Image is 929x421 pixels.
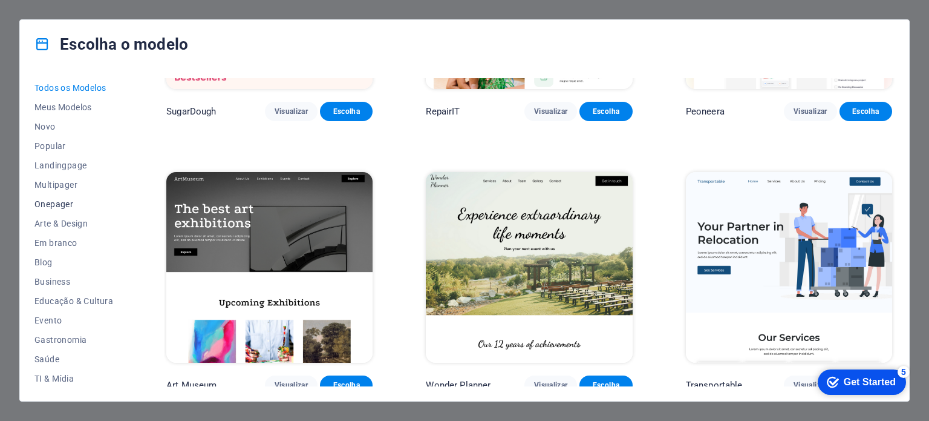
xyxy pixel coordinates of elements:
[34,136,113,156] button: Popular
[34,354,113,364] span: Saúde
[524,102,577,121] button: Visualizar
[794,380,827,390] span: Visualizar
[34,374,113,383] span: TI & Mídia
[34,83,113,93] span: Todos os Modelos
[34,199,113,209] span: Onepager
[10,6,98,31] div: Get Started 5 items remaining, 0% complete
[166,172,373,362] img: Art Museum
[34,350,113,369] button: Saúde
[34,141,113,151] span: Popular
[849,107,882,116] span: Escolha
[34,369,113,388] button: TI & Mídia
[34,117,113,136] button: Novo
[34,194,113,214] button: Onepager
[34,219,113,228] span: Arte & Design
[34,156,113,175] button: Landingpage
[330,380,363,390] span: Escolha
[426,105,460,118] p: RepairIT
[34,330,113,350] button: Gastronomia
[34,122,113,131] span: Novo
[686,172,892,362] img: Transportable
[426,379,491,391] p: Wonder Planner
[589,107,622,116] span: Escolha
[589,380,622,390] span: Escolha
[34,214,113,233] button: Arte & Design
[34,272,113,291] button: Business
[275,107,308,116] span: Visualizar
[426,172,632,362] img: Wonder Planner
[34,98,113,117] button: Meus Modelos
[686,105,725,118] p: Peoneera
[34,316,113,325] span: Evento
[90,2,102,15] div: 5
[34,238,113,248] span: Em branco
[34,161,113,170] span: Landingpage
[34,291,113,311] button: Educação & Cultura
[265,376,318,395] button: Visualizar
[686,379,743,391] p: Transportable
[534,107,567,116] span: Visualizar
[34,335,113,345] span: Gastronomia
[34,233,113,253] button: Em branco
[166,105,216,118] p: SugarDough
[265,102,318,121] button: Visualizar
[320,376,373,395] button: Escolha
[34,311,113,330] button: Evento
[320,102,373,121] button: Escolha
[794,107,827,116] span: Visualizar
[524,376,577,395] button: Visualizar
[330,107,363,116] span: Escolha
[34,175,113,194] button: Multipager
[36,13,88,24] div: Get Started
[34,35,188,54] h4: Escolha o modelo
[34,296,113,306] span: Educação & Cultura
[34,180,113,190] span: Multipager
[34,253,113,272] button: Blog
[839,102,892,121] button: Escolha
[579,376,632,395] button: Escolha
[34,102,113,112] span: Meus Modelos
[166,379,217,391] p: Art Museum
[534,380,567,390] span: Visualizar
[34,78,113,98] button: Todos os Modelos
[579,102,632,121] button: Escolha
[784,376,836,395] button: Visualizar
[34,277,113,287] span: Business
[275,380,308,390] span: Visualizar
[34,257,113,267] span: Blog
[784,102,836,121] button: Visualizar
